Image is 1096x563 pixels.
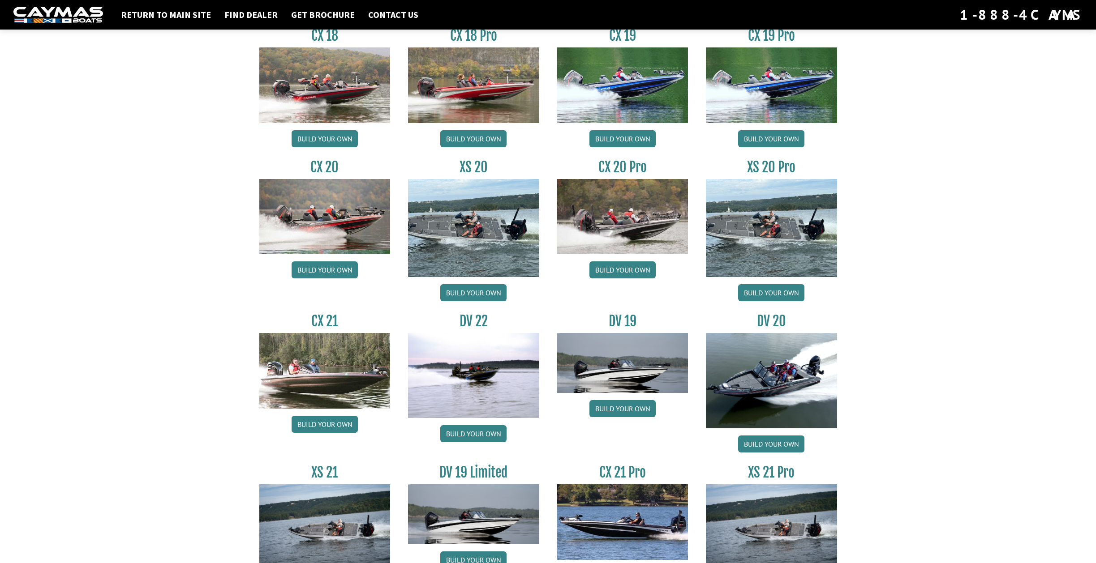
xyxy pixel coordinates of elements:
img: CX-18SS_thumbnail.jpg [408,47,539,123]
img: white-logo-c9c8dbefe5ff5ceceb0f0178aa75bf4bb51f6bca0971e226c86eb53dfe498488.png [13,7,103,23]
a: Contact Us [364,9,423,21]
img: CX19_thumbnail.jpg [557,47,688,123]
a: Find Dealer [220,9,282,21]
h3: CX 21 Pro [557,464,688,481]
img: XS_20_resized.jpg [408,179,539,277]
img: dv-19-ban_from_website_for_caymas_connect.png [557,333,688,393]
img: CX21_thumb.jpg [259,333,391,408]
a: Build your own [292,416,358,433]
img: CX-21Pro_thumbnail.jpg [557,484,688,559]
h3: CX 18 Pro [408,27,539,44]
h3: XS 21 Pro [706,464,837,481]
img: DV22_original_motor_cropped_for_caymas_connect.jpg [408,333,539,418]
h3: XS 20 Pro [706,159,837,175]
h3: CX 21 [259,313,391,329]
a: Build your own [440,130,507,147]
h3: CX 20 [259,159,391,175]
h3: DV 20 [706,313,837,329]
a: Return to main site [116,9,215,21]
a: Build your own [738,284,804,301]
a: Build your own [440,284,507,301]
h3: XS 20 [408,159,539,175]
a: Build your own [292,130,358,147]
h3: CX 19 Pro [706,27,837,44]
img: dv-19-ban_from_website_for_caymas_connect.png [408,484,539,544]
img: XS_20_resized.jpg [706,179,837,277]
img: CX19_thumbnail.jpg [706,47,837,123]
a: Get Brochure [287,9,359,21]
h3: CX 20 Pro [557,159,688,175]
h3: DV 19 Limited [408,464,539,481]
h3: CX 18 [259,27,391,44]
a: Build your own [738,130,804,147]
div: 1-888-4CAYMAS [960,5,1083,25]
img: DV_20_from_website_for_caymas_connect.png [706,333,837,428]
a: Build your own [589,400,656,417]
h3: DV 19 [557,313,688,329]
a: Build your own [589,130,656,147]
img: CX-18S_thumbnail.jpg [259,47,391,123]
img: CX-20Pro_thumbnail.jpg [557,179,688,254]
h3: CX 19 [557,27,688,44]
img: CX-20_thumbnail.jpg [259,179,391,254]
a: Build your own [440,425,507,442]
a: Build your own [589,261,656,278]
a: Build your own [738,435,804,452]
a: Build your own [292,261,358,278]
h3: DV 22 [408,313,539,329]
h3: XS 21 [259,464,391,481]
